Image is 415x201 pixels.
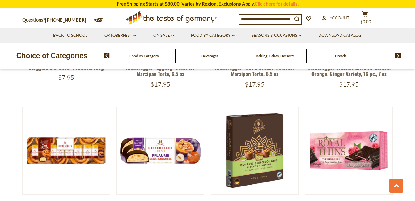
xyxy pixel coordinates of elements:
img: Halloren Royal Dark Chocolate Thins with Raspberry, 7.0 oz [305,107,393,195]
p: Questions? [22,16,91,24]
img: Niederegger "Classics" Cinnamon Roll Flavored Marzipan Pralines in Gift Box, 8pc, 100g [23,107,110,195]
a: Back to School [53,32,87,39]
a: On Sale [153,32,174,39]
a: Niederegger "Eggnog" Gourmet Marzipan Torte, 6.5 oz [126,63,194,78]
a: Niederegger "Nut & Cream" Gourmet Marzipan Torte, 6.5 oz [215,63,294,78]
img: previous arrow [104,53,110,58]
a: Baking, Cakes, Desserts [256,53,294,58]
a: Niederegger Classics Gift Box -Lemon, Orange, Ginger Variety, 16 pc., 7 oz [307,63,391,78]
img: Halloren Du-Bye Chocolates, 4.6oz [211,107,299,195]
span: $0.00 [360,19,371,24]
a: Download Catalog [318,32,362,39]
a: Click here for details. [255,1,299,6]
span: $17.95 [150,80,170,88]
button: $0.00 [356,11,375,27]
img: Niederegger Dark Chocolate Covered Marzipan Loaf - Plum Nut Caramel, 4.4 oz [117,107,204,195]
a: Breads [335,53,346,58]
a: Beverages [201,53,218,58]
img: next arrow [395,53,401,58]
span: $7.95 [58,74,74,81]
span: Account [330,15,349,20]
a: Seasons & Occasions [252,32,301,39]
a: Food By Category [129,53,159,58]
a: Account [322,15,349,21]
a: [PHONE_NUMBER] [45,17,86,23]
span: $17.95 [339,80,359,88]
span: $17.95 [245,80,265,88]
a: Oktoberfest [104,32,136,39]
a: Food By Category [191,32,235,39]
